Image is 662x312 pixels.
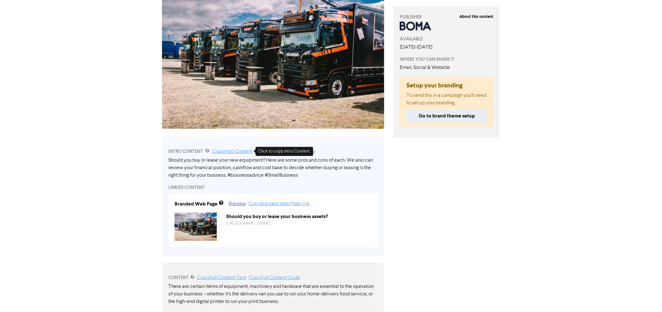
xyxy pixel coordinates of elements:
[406,92,487,107] p: To send this in a campaign you'll need to set up your branding.
[226,221,271,226] a: [URL][DOMAIN_NAME]
[459,14,494,19] strong: About this content
[168,283,378,305] p: There are certain items of equipment, machinery and hardware that are essential to the operation ...
[400,36,494,42] div: AVAILABLE
[222,220,376,227] div: https://public2.bomamarketing.com/cp/1pyba3KqLcnJs87Twyu6QE?sa=K64BtoFw
[229,201,246,206] a: Preview
[168,148,378,155] div: INTRO CONTENT
[168,274,378,282] div: CONTENT
[400,64,494,71] div: Email, Social & Website
[222,213,376,220] div: Should you buy or lease your business assets?
[168,157,378,179] div: Should you buy or lease your new equipment? Here are some pros and cons of each. We also can revi...
[249,275,300,280] a: Copy Full Content Code
[175,200,217,208] div: Branded Web Page
[400,44,494,51] div: [DATE] - [DATE]
[248,201,310,206] a: Copy Branded Web Page link
[400,56,494,63] div: WHERE YOU CAN SHARE IT
[406,82,487,89] h5: Setup your branding
[168,184,378,191] div: LINKED CONTENT
[256,147,313,156] div: Click to copy Intro Content.
[631,282,662,312] iframe: Chat Widget
[406,109,487,122] button: Go to brand theme setup
[212,149,252,154] a: Copy Intro Content
[400,14,494,20] div: PUBLISHER
[197,275,246,280] a: Copy Full Content Text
